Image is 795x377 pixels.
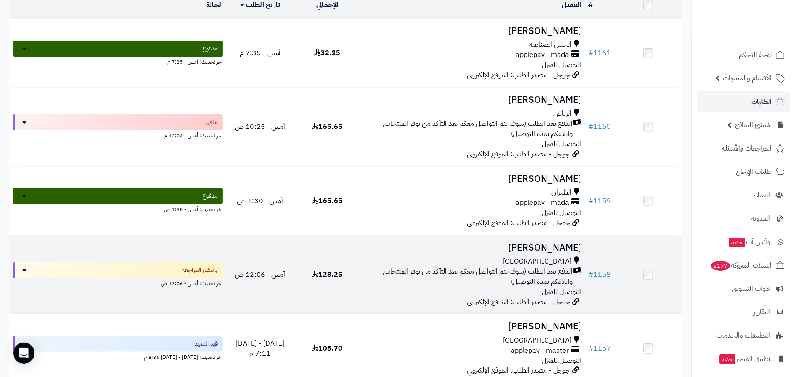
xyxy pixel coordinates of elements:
a: السلات المتروكة2177 [697,255,790,276]
span: أدوات التسويق [732,283,770,295]
span: الدفع بعد الطلب (سوف يتم التواصل معكم بعد التأكد من توفر المنتجات, وابلاغكم بمدة التوصيل) [365,267,573,287]
span: الرياض [554,109,572,119]
span: الدفع بعد الطلب (سوف يتم التواصل معكم بعد التأكد من توفر المنتجات, وابلاغكم بمدة التوصيل) [365,119,573,139]
span: التوصيل للمنزل [542,207,582,218]
h3: [PERSON_NAME] [365,174,581,184]
span: [GEOGRAPHIC_DATA] [503,256,572,267]
span: بانتظار المراجعة [182,266,218,275]
span: 108.70 [312,343,343,354]
a: #1159 [589,196,611,206]
h3: [PERSON_NAME] [365,95,581,105]
span: 128.25 [312,269,343,280]
span: جوجل - مصدر الطلب: الموقع الإلكتروني [467,70,570,80]
span: أمس - 7:35 م [240,48,281,58]
span: جوجل - مصدر الطلب: الموقع الإلكتروني [467,218,570,228]
span: # [589,269,594,280]
span: الظهران [552,188,572,198]
a: أدوات التسويق [697,278,790,299]
a: وآتس آبجديد [697,231,790,253]
span: مدفوع [203,44,218,53]
span: applepay - mada [516,198,569,208]
span: التوصيل للمنزل [542,60,582,70]
span: 165.65 [312,196,343,206]
span: 32.15 [314,48,340,58]
span: لوحة التحكم [739,49,772,61]
a: تطبيق المتجرجديد [697,348,790,369]
span: السلات المتروكة [710,259,772,271]
span: جديد [729,238,745,247]
div: اخر تحديث: [DATE] - [DATE] 8:36 م [13,352,223,361]
div: اخر تحديث: أمس - 7:35 م [13,57,223,66]
span: جوجل - مصدر الطلب: الموقع الإلكتروني [467,365,570,376]
span: # [589,121,594,132]
a: #1158 [589,269,611,280]
a: لوحة التحكم [697,44,790,65]
span: # [589,48,594,58]
span: أمس - 1:30 ص [237,196,283,206]
span: الأقسام والمنتجات [723,72,772,84]
div: Open Intercom Messenger [13,343,34,364]
span: التوصيل للمنزل [542,139,582,149]
span: التوصيل للمنزل [542,287,582,297]
span: مُنشئ النماذج [735,119,770,131]
span: تطبيق المتجر [718,353,770,365]
span: التقارير [754,306,770,318]
a: العملاء [697,185,790,206]
a: التقارير [697,302,790,323]
span: # [589,343,594,354]
span: طلبات الإرجاع [736,166,772,178]
a: طلبات الإرجاع [697,161,790,182]
span: جوجل - مصدر الطلب: الموقع الإلكتروني [467,149,570,159]
div: اخر تحديث: أمس - 1:30 ص [13,204,223,213]
span: [GEOGRAPHIC_DATA] [503,336,572,346]
span: 2177 [711,261,730,271]
div: اخر تحديث: أمس - 12:06 ص [13,278,223,287]
span: التطبيقات والخدمات [716,329,770,342]
span: التوصيل للمنزل [542,355,582,366]
a: التطبيقات والخدمات [697,325,790,346]
span: جديد [719,354,735,364]
span: المدونة [751,212,770,225]
span: العملاء [753,189,770,201]
h3: [PERSON_NAME] [365,321,581,332]
span: الطلبات [751,95,772,108]
span: مدفوع [203,192,218,200]
span: وآتس آب [728,236,770,248]
h3: [PERSON_NAME] [365,243,581,253]
span: قيد التنفيذ [195,339,218,348]
span: أمس - 10:25 ص [235,121,286,132]
a: الطلبات [697,91,790,112]
span: المراجعات والأسئلة [722,142,772,155]
span: ملغي [205,118,218,127]
a: المدونة [697,208,790,229]
img: logo-2.png [735,7,787,25]
a: #1161 [589,48,611,58]
span: جوجل - مصدر الطلب: الموقع الإلكتروني [467,297,570,307]
span: # [589,196,594,206]
span: applepay - master [511,346,569,356]
a: #1157 [589,343,611,354]
span: الجبيل الصناعية [530,40,572,50]
span: [DATE] - [DATE] 7:11 م [236,338,285,359]
a: المراجعات والأسئلة [697,138,790,159]
span: أمس - 12:06 ص [235,269,286,280]
div: اخر تحديث: أمس - 12:03 م [13,130,223,139]
span: 165.65 [312,121,343,132]
span: applepay - mada [516,50,569,60]
h3: [PERSON_NAME] [365,26,581,36]
a: #1160 [589,121,611,132]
